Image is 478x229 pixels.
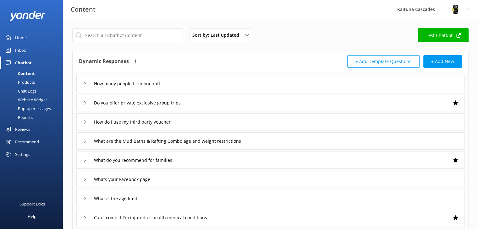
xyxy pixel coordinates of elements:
[15,44,26,56] div: Inbox
[19,198,45,210] div: Support Docs
[192,32,243,39] span: Sort by: Last updated
[9,11,46,21] img: yonder-white-logo.png
[418,28,469,42] a: Test Chatbot
[4,87,36,95] div: Chat Logs
[347,55,420,68] button: + Add Template Questions
[4,69,35,78] div: Content
[4,69,63,78] a: Content
[28,210,36,223] div: Help
[4,87,63,95] a: Chat Logs
[4,104,63,113] a: Pop-up messages
[423,55,462,68] button: + Add New
[15,56,32,69] div: Chatbot
[15,136,39,148] div: Recommend
[4,95,47,104] div: Website Widget
[15,123,30,136] div: Reviews
[71,4,96,14] h3: Content
[451,5,460,14] img: 802-1755650174.png
[4,104,51,113] div: Pop-up messages
[72,28,182,42] input: Search all Chatbot Content
[79,55,129,68] h4: Dynamic Responses
[15,31,27,44] div: Home
[4,78,35,87] div: Products
[4,78,63,87] a: Products
[4,113,33,122] div: Reports
[4,95,63,104] a: Website Widget
[4,113,63,122] a: Reports
[15,148,30,161] div: Settings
